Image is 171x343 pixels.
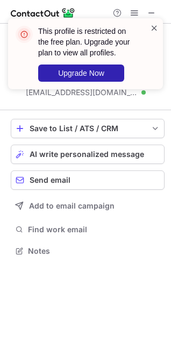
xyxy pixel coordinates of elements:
[11,6,75,19] img: ContactOut v5.3.10
[29,202,115,210] span: Add to email campaign
[30,176,70,184] span: Send email
[28,246,160,256] span: Notes
[11,222,165,237] button: Find work email
[11,145,165,164] button: AI write personalized message
[58,69,104,77] span: Upgrade Now
[16,26,33,43] img: error
[38,26,137,58] header: This profile is restricted on the free plan. Upgrade your plan to view all profiles.
[11,170,165,190] button: Send email
[38,65,124,82] button: Upgrade Now
[30,150,144,159] span: AI write personalized message
[30,124,146,133] div: Save to List / ATS / CRM
[11,244,165,259] button: Notes
[28,225,160,234] span: Find work email
[11,196,165,216] button: Add to email campaign
[11,119,165,138] button: save-profile-one-click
